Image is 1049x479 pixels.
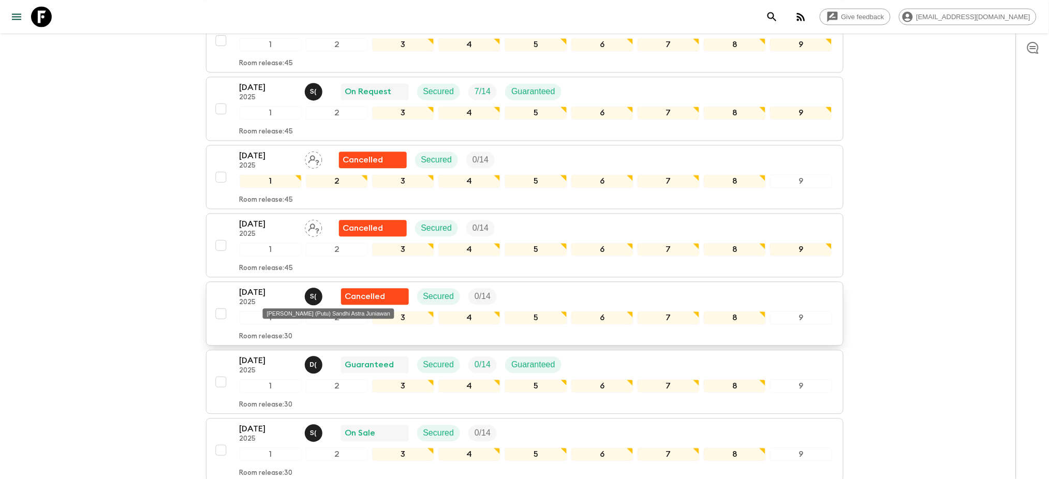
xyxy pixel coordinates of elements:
[770,311,832,324] div: 9
[306,447,368,461] div: 2
[770,174,832,188] div: 9
[417,425,461,441] div: Secured
[305,356,324,373] button: D(
[6,6,27,27] button: menu
[438,106,500,119] div: 4
[263,308,394,319] div: [PERSON_NAME] (Putu) Sandhi Astra Juniawan
[505,174,567,188] div: 5
[468,425,497,441] div: Trip Fill
[306,379,368,393] div: 2
[305,424,324,442] button: S(
[240,447,302,461] div: 1
[475,290,491,303] p: 0 / 14
[240,162,297,170] p: 2025
[704,38,766,51] div: 8
[423,358,454,371] p: Secured
[472,154,489,166] p: 0 / 14
[417,356,461,373] div: Secured
[762,6,782,27] button: search adventures
[417,288,461,305] div: Secured
[468,356,497,373] div: Trip Fill
[638,38,700,51] div: 7
[372,447,434,461] div: 3
[770,379,832,393] div: 9
[305,291,324,299] span: Shandy (Putu) Sandhi Astra Juniawan
[704,311,766,324] div: 8
[310,361,317,369] p: D (
[638,174,700,188] div: 7
[466,220,495,236] div: Trip Fill
[240,435,297,443] p: 2025
[345,85,392,98] p: On Request
[423,85,454,98] p: Secured
[571,174,633,188] div: 6
[240,174,302,188] div: 1
[704,243,766,256] div: 8
[438,311,500,324] div: 4
[372,311,434,324] div: 3
[372,106,434,119] div: 3
[770,106,832,119] div: 9
[306,243,368,256] div: 2
[343,222,383,234] p: Cancelled
[704,174,766,188] div: 8
[571,311,633,324] div: 6
[899,8,1037,25] div: [EMAIL_ADDRESS][DOMAIN_NAME]
[240,218,297,230] p: [DATE]
[240,298,297,307] p: 2025
[240,367,297,375] p: 2025
[240,59,293,68] p: Room release: 45
[240,311,302,324] div: 1
[511,358,555,371] p: Guaranteed
[421,154,452,166] p: Secured
[240,401,293,409] p: Room release: 30
[306,106,368,119] div: 2
[240,286,297,298] p: [DATE]
[505,243,567,256] div: 5
[438,243,500,256] div: 4
[820,8,891,25] a: Give feedback
[240,423,297,435] p: [DATE]
[240,230,297,238] p: 2025
[206,145,844,209] button: [DATE]2025Assign pack leaderFlash Pack cancellationSecuredTrip Fill123456789Room release:45
[372,174,434,188] div: 3
[240,264,293,273] p: Room release: 45
[240,354,297,367] p: [DATE]
[343,154,383,166] p: Cancelled
[240,149,297,162] p: [DATE]
[438,447,500,461] div: 4
[415,152,459,168] div: Secured
[372,38,434,51] div: 3
[475,358,491,371] p: 0 / 14
[305,359,324,367] span: Dedi (Komang) Wardana
[704,106,766,119] div: 8
[240,106,302,119] div: 1
[310,87,317,96] p: S (
[206,281,844,346] button: [DATE]2025Shandy (Putu) Sandhi Astra JuniawanFlash Pack cancellationSecuredTrip Fill123456789Room...
[372,243,434,256] div: 3
[240,243,302,256] div: 1
[704,447,766,461] div: 8
[240,81,297,94] p: [DATE]
[305,427,324,436] span: Shandy (Putu) Sandhi Astra Juniawan
[240,94,297,102] p: 2025
[206,8,844,72] button: [DATE]2025Assign pack leaderFlash Pack cancellationSecuredTrip Fill123456789Room release:45
[438,38,500,51] div: 4
[240,128,293,136] p: Room release: 45
[310,429,317,437] p: S (
[505,447,567,461] div: 5
[704,379,766,393] div: 8
[638,311,700,324] div: 7
[345,358,394,371] p: Guaranteed
[638,106,700,119] div: 7
[423,290,454,303] p: Secured
[468,288,497,305] div: Trip Fill
[638,447,700,461] div: 7
[339,220,407,236] div: Flash Pack cancellation
[911,13,1036,21] span: [EMAIL_ADDRESS][DOMAIN_NAME]
[475,427,491,439] p: 0 / 14
[305,288,324,305] button: S(
[571,38,633,51] div: 6
[472,222,489,234] p: 0 / 14
[836,13,890,21] span: Give feedback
